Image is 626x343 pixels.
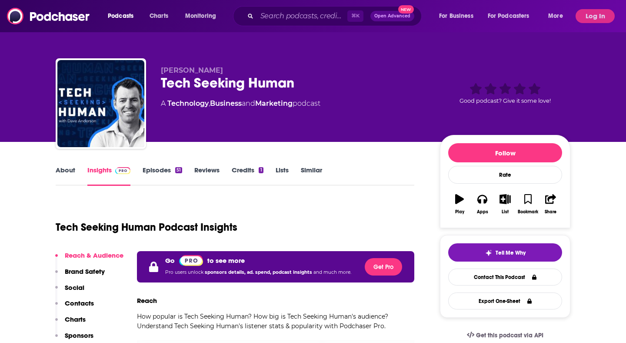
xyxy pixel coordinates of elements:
button: Follow [448,143,562,162]
img: Podchaser Pro [179,255,203,266]
span: , [209,99,210,108]
div: Rate [448,166,562,184]
span: For Business [439,10,473,22]
p: Contacts [65,299,94,307]
p: Reach & Audience [65,251,123,259]
button: open menu [482,9,542,23]
button: tell me why sparkleTell Me Why [448,243,562,262]
input: Search podcasts, credits, & more... [257,9,347,23]
button: Apps [471,188,493,220]
button: Log In [576,9,615,23]
div: Share [545,209,556,215]
button: open menu [102,9,145,23]
span: New [398,5,414,13]
div: 1 [259,167,263,173]
a: About [56,166,75,186]
span: Tell Me Why [496,249,526,256]
a: Charts [144,9,173,23]
span: For Podcasters [488,10,529,22]
button: Export One-Sheet [448,293,562,309]
p: Go [165,256,175,265]
p: How popular is Tech Seeking Human? How big is Tech Seeking Human's audience? Understand Tech Seek... [137,312,414,331]
p: Sponsors [65,331,93,340]
a: Pro website [179,255,203,266]
div: Play [455,209,464,215]
span: More [548,10,563,22]
button: Social [55,283,84,299]
a: Similar [301,166,322,186]
span: Monitoring [185,10,216,22]
a: Marketing [255,99,293,108]
div: Search podcasts, credits, & more... [241,6,430,26]
button: Open AdvancedNew [370,11,414,21]
div: Apps [477,209,488,215]
button: Brand Safety [55,267,105,283]
p: Brand Safety [65,267,105,276]
a: Episodes51 [143,166,182,186]
span: and [242,99,255,108]
div: 51 [175,167,182,173]
img: tell me why sparkle [485,249,492,256]
button: Play [448,188,471,220]
p: Charts [65,315,86,323]
div: Good podcast? Give it some love! [440,66,570,120]
span: Podcasts [108,10,133,22]
a: Credits1 [232,166,263,186]
span: ⌘ K [347,10,363,22]
button: Bookmark [516,188,539,220]
span: Open Advanced [374,14,410,18]
button: Contacts [55,299,94,315]
span: Get this podcast via API [476,332,543,339]
button: open menu [542,9,574,23]
a: Lists [276,166,289,186]
span: sponsors details, ad. spend, podcast insights [205,269,313,275]
div: List [502,209,509,215]
h1: Tech Seeking Human Podcast Insights [56,221,237,234]
p: Social [65,283,84,292]
span: Charts [150,10,168,22]
span: Good podcast? Give it some love! [460,98,551,104]
div: Bookmark [518,209,538,215]
a: Technology [167,99,209,108]
button: Reach & Audience [55,251,123,267]
div: A podcast [161,98,320,109]
button: Get Pro [365,258,402,276]
img: Podchaser Pro [115,167,130,174]
button: open menu [179,9,227,23]
a: Contact This Podcast [448,269,562,286]
p: Pro users unlock and much more. [165,266,351,279]
h3: Reach [137,296,157,305]
button: Share [539,188,562,220]
button: Charts [55,315,86,331]
button: open menu [433,9,484,23]
a: Business [210,99,242,108]
img: Tech Seeking Human [57,60,144,147]
button: List [494,188,516,220]
img: Podchaser - Follow, Share and Rate Podcasts [7,8,90,24]
a: InsightsPodchaser Pro [87,166,130,186]
p: to see more [207,256,245,265]
span: [PERSON_NAME] [161,66,223,74]
a: Reviews [194,166,220,186]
